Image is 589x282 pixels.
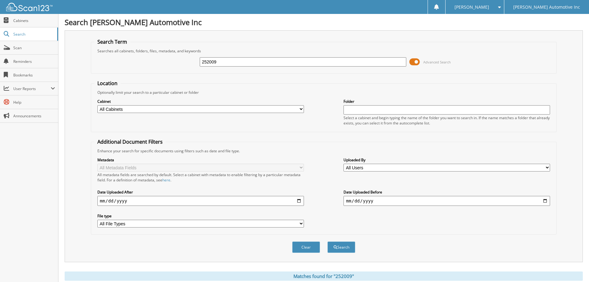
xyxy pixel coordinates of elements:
[13,72,55,78] span: Bookmarks
[162,177,170,183] a: here
[344,196,550,206] input: end
[327,241,355,253] button: Search
[423,60,451,64] span: Advanced Search
[344,189,550,195] label: Date Uploaded Before
[344,115,550,126] div: Select a cabinet and begin typing the name of the folder you want to search in. If the name match...
[94,148,553,154] div: Enhance your search for specific documents using filters such as date and file type.
[94,138,166,145] legend: Additional Document Filters
[97,196,304,206] input: start
[94,38,130,45] legend: Search Term
[94,90,553,95] div: Optionally limit your search to a particular cabinet or folder
[513,5,580,9] span: [PERSON_NAME] Automotive Inc
[97,157,304,163] label: Metadata
[97,213,304,219] label: File type
[97,189,304,195] label: Date Uploaded After
[292,241,320,253] button: Clear
[13,113,55,119] span: Announcements
[94,80,121,87] legend: Location
[344,157,550,163] label: Uploaded By
[13,86,51,91] span: User Reports
[65,17,583,27] h1: Search [PERSON_NAME] Automotive Inc
[13,100,55,105] span: Help
[13,32,54,37] span: Search
[6,3,53,11] img: scan123-logo-white.svg
[65,271,583,281] div: Matches found for "252009"
[455,5,489,9] span: [PERSON_NAME]
[344,99,550,104] label: Folder
[13,59,55,64] span: Reminders
[97,172,304,183] div: All metadata fields are searched by default. Select a cabinet with metadata to enable filtering b...
[97,99,304,104] label: Cabinet
[94,48,553,54] div: Searches all cabinets, folders, files, metadata, and keywords
[13,45,55,50] span: Scan
[13,18,55,23] span: Cabinets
